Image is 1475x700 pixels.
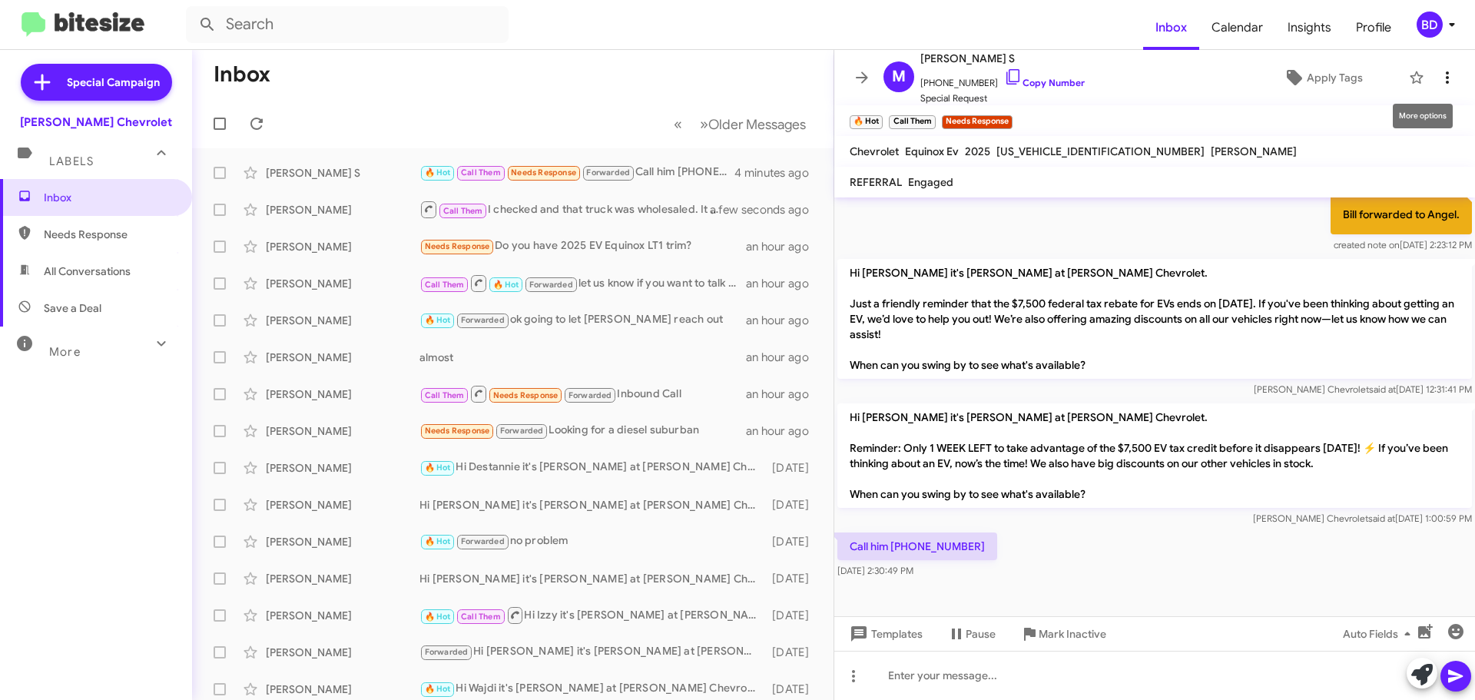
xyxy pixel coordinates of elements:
[49,345,81,359] span: More
[419,497,764,513] div: Hi [PERSON_NAME] it's [PERSON_NAME] at [PERSON_NAME] Chevrolet. Reminder: Only 1 WEEK LEFT to tak...
[1211,144,1297,158] span: [PERSON_NAME]
[764,571,821,586] div: [DATE]
[905,144,959,158] span: Equinox Ev
[461,168,501,177] span: Call Them
[266,239,419,254] div: [PERSON_NAME]
[1275,5,1344,50] span: Insights
[847,620,923,648] span: Templates
[493,280,519,290] span: 🔥 Hot
[1417,12,1443,38] div: BD
[493,390,559,400] span: Needs Response
[889,115,935,129] small: Call Them
[266,313,419,328] div: [PERSON_NAME]
[908,175,953,189] span: Engaged
[746,313,821,328] div: an hour ago
[708,116,806,133] span: Older Messages
[266,497,419,513] div: [PERSON_NAME]
[419,532,764,550] div: no problem
[419,164,734,181] div: Call him [PHONE_NUMBER]
[425,612,451,622] span: 🔥 Hot
[421,645,472,660] span: Forwarded
[850,115,883,129] small: 🔥 Hot
[942,115,1013,129] small: Needs Response
[425,280,465,290] span: Call Them
[419,459,764,476] div: Hi Destannie it's [PERSON_NAME] at [PERSON_NAME] Chevrolet. Reminder: Only 1 WEEK LEFT to take ad...
[266,386,419,402] div: [PERSON_NAME]
[419,350,746,365] div: almost
[764,682,821,697] div: [DATE]
[764,460,821,476] div: [DATE]
[266,682,419,697] div: [PERSON_NAME]
[44,227,174,242] span: Needs Response
[425,168,451,177] span: 🔥 Hot
[996,144,1205,158] span: [US_VEHICLE_IDENTIFICATION_NUMBER]
[665,108,691,140] button: Previous
[266,534,419,549] div: [PERSON_NAME]
[266,645,419,660] div: [PERSON_NAME]
[419,237,746,255] div: Do you have 2025 EV Equinox LT1 trim?
[419,274,746,293] div: let us know if you want to talk further
[511,168,576,177] span: Needs Response
[1244,64,1401,91] button: Apply Tags
[834,620,935,648] button: Templates
[935,620,1008,648] button: Pause
[837,532,997,560] p: Call him [PHONE_NUMBER]
[419,643,764,661] div: Hi [PERSON_NAME] it's [PERSON_NAME] at [PERSON_NAME] Chevrolet. Reminder: Only 1 WEEK LEFT to tak...
[734,165,821,181] div: 4 minutes ago
[425,536,451,546] span: 🔥 Hot
[966,620,996,648] span: Pause
[266,350,419,365] div: [PERSON_NAME]
[764,645,821,660] div: [DATE]
[746,423,821,439] div: an hour ago
[214,62,270,87] h1: Inbox
[266,608,419,623] div: [PERSON_NAME]
[1344,5,1404,50] span: Profile
[425,315,451,325] span: 🔥 Hot
[525,277,576,292] span: Forwarded
[1307,64,1363,91] span: Apply Tags
[746,350,821,365] div: an hour ago
[266,202,419,217] div: [PERSON_NAME]
[729,202,821,217] div: a few seconds ago
[965,144,990,158] span: 2025
[583,166,634,181] span: Forwarded
[764,608,821,623] div: [DATE]
[20,114,172,130] div: [PERSON_NAME] Chevrolet
[1008,620,1119,648] button: Mark Inactive
[266,276,419,291] div: [PERSON_NAME]
[746,276,821,291] div: an hour ago
[419,680,764,698] div: Hi Wajdi it's [PERSON_NAME] at [PERSON_NAME] Chevrolet. Reminder: Only 1 WEEK LEFT to take advant...
[266,165,419,181] div: [PERSON_NAME] S
[746,386,821,402] div: an hour ago
[186,6,509,43] input: Search
[1334,239,1472,250] span: [DATE] 2:23:12 PM
[1393,104,1453,128] div: More options
[425,241,490,251] span: Needs Response
[1369,383,1396,395] span: said at
[920,68,1085,91] span: [PHONE_NUMBER]
[746,239,821,254] div: an hour ago
[837,403,1472,508] p: Hi [PERSON_NAME] it's [PERSON_NAME] at [PERSON_NAME] Chevrolet. Reminder: Only 1 WEEK LEFT to tak...
[49,154,94,168] span: Labels
[1199,5,1275,50] a: Calendar
[419,384,746,403] div: Inbound Call
[764,534,821,549] div: [DATE]
[266,571,419,586] div: [PERSON_NAME]
[419,200,729,219] div: I checked and that truck was wholesaled. It did not pass inspection.
[21,64,172,101] a: Special Campaign
[1254,383,1472,395] span: [PERSON_NAME] Chevrolet [DATE] 12:31:41 PM
[425,463,451,473] span: 🔥 Hot
[850,144,899,158] span: Chevrolet
[266,423,419,439] div: [PERSON_NAME]
[425,390,465,400] span: Call Them
[419,571,764,586] div: Hi [PERSON_NAME] it's [PERSON_NAME] at [PERSON_NAME] Chevrolet. Reminder: Only 1 WEEK LEFT to tak...
[266,460,419,476] div: [PERSON_NAME]
[425,684,451,694] span: 🔥 Hot
[44,300,101,316] span: Save a Deal
[892,65,906,89] span: M
[1334,239,1400,250] span: created note on
[44,190,174,205] span: Inbox
[44,264,131,279] span: All Conversations
[419,605,764,625] div: Hi Izzy it's [PERSON_NAME] at [PERSON_NAME] Chevrolet. Reminder: Only 1 WEEK LEFT to take advanta...
[1143,5,1199,50] span: Inbox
